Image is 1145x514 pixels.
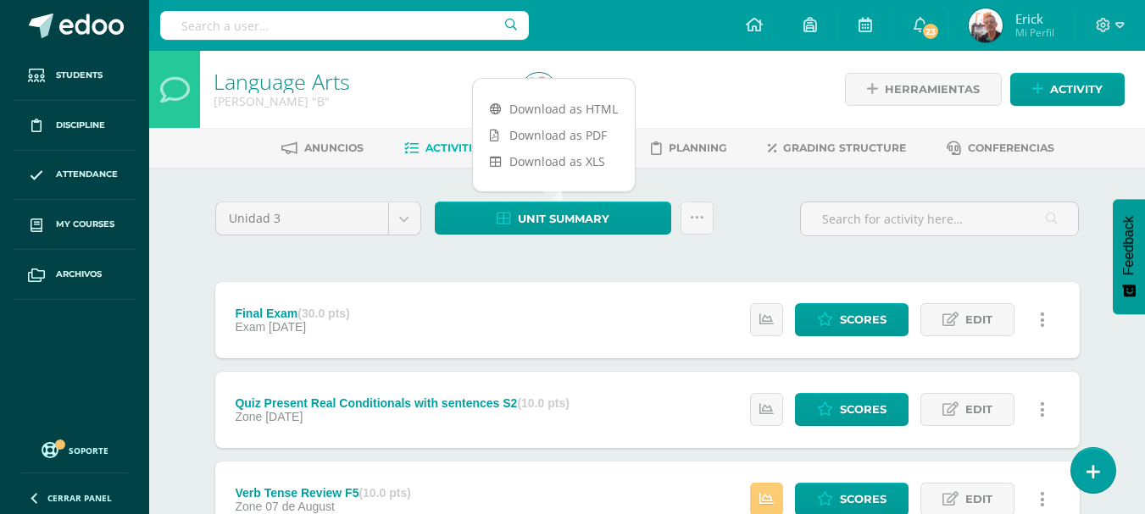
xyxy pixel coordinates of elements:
a: Scores [795,303,909,336]
h1: Language Arts [214,69,502,93]
a: My courses [14,200,136,250]
div: Verb Tense Review F5 [235,486,411,500]
a: Unidad 3 [216,202,420,235]
a: Discipline [14,101,136,151]
a: Download as XLS [473,148,635,174]
span: Archivos [56,268,102,281]
a: Download as HTML [473,96,635,122]
span: Soporte [69,445,108,456]
a: Grading structure [768,135,906,162]
span: Unit summary [518,203,609,235]
span: Scores [840,304,887,335]
span: Zone [235,500,262,513]
span: Mi Perfil [1015,25,1054,40]
input: Search a user… [160,11,529,40]
a: Anuncios [281,135,364,162]
span: Zone [235,410,262,423]
a: Soporte [20,438,129,461]
span: Herramientas [885,74,980,105]
span: Attendance [56,168,118,181]
span: Planning [669,141,727,154]
div: Quinto Bachillerato 'B' [214,93,502,109]
a: Conferencias [947,135,1054,162]
span: 07 de August [265,500,335,513]
span: Discipline [56,119,105,132]
a: Activities [404,135,486,162]
span: Grading structure [783,141,906,154]
span: 23 [920,22,939,41]
a: Attendance [14,151,136,201]
span: Feedback [1121,216,1137,275]
a: Unit summary [435,202,671,235]
span: Scores [840,394,887,425]
span: [DATE] [265,410,303,423]
a: Scores [795,393,909,426]
a: Activity [1010,73,1125,106]
span: Unidad 3 [229,202,375,235]
input: Search for activity here… [801,202,1078,235]
span: Edit [965,304,992,335]
button: Feedback - Mostrar encuesta [1113,199,1145,314]
a: Download as PDF [473,122,635,148]
img: 55017845fec2dd1e23d86bbbd8458b68.png [969,8,1003,42]
span: Erick [1015,10,1054,27]
span: Activity [1050,74,1103,105]
span: Activities [425,141,486,154]
a: Language Arts [214,67,350,96]
img: 55017845fec2dd1e23d86bbbd8458b68.png [522,73,556,107]
div: Quiz Present Real Conditionals with sentences S2 [235,396,569,410]
span: Edit [965,394,992,425]
a: Planning [651,135,727,162]
strong: (10.0 pts) [359,486,410,500]
span: My courses [56,218,114,231]
a: Archivos [14,250,136,300]
strong: (10.0 pts) [517,396,569,410]
span: Exam [235,320,265,334]
span: Anuncios [304,141,364,154]
span: Cerrar panel [47,492,112,504]
a: Herramientas [845,73,1002,106]
span: Conferencias [968,141,1054,154]
span: [DATE] [269,320,306,334]
span: Students [56,69,103,82]
strong: (30.0 pts) [297,307,349,320]
a: Students [14,51,136,101]
div: Final Exam [235,307,349,320]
